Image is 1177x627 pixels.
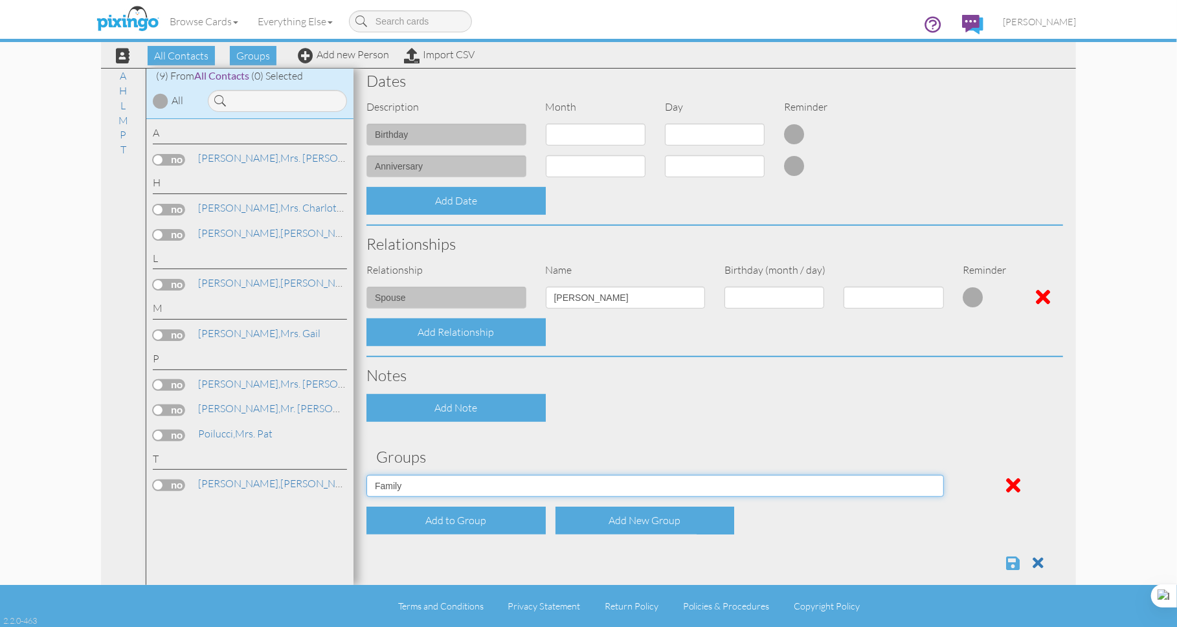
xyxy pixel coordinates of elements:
span: [PERSON_NAME], [198,201,280,214]
div: L [153,251,347,270]
div: Day [655,100,774,115]
span: (0) Selected [251,69,303,82]
a: Mrs. Charlotte [197,200,347,215]
div: Relationship [357,263,536,278]
div: Add to Group [366,507,546,534]
a: Terms and Conditions [398,600,484,611]
a: Policies & Procedures [683,600,770,611]
div: (9) From [146,69,353,83]
span: [PERSON_NAME], [198,402,280,415]
a: P [114,127,133,142]
a: Mrs. [PERSON_NAME] [197,150,384,166]
h3: Notes [366,367,1063,384]
a: H [113,83,134,98]
a: T [114,142,133,157]
input: Search cards [349,10,472,32]
h3: Relationships [366,236,1063,252]
a: [PERSON_NAME] [993,5,1086,38]
div: Add Date [366,187,546,215]
div: Add Note [366,394,546,422]
span: Poilucci, [198,427,235,440]
div: M [153,301,347,320]
div: All [172,93,183,108]
div: Add New Group [555,507,735,534]
a: Return Policy [605,600,658,611]
span: [PERSON_NAME], [198,226,280,239]
div: 2.2.0-463 [3,615,37,626]
div: Reminder [774,100,893,115]
span: [PERSON_NAME], [198,276,280,289]
span: [PERSON_NAME], [198,327,280,340]
span: [PERSON_NAME], [198,477,280,490]
a: Everything Else [248,5,342,38]
div: P [153,351,347,370]
h3: Dates [366,72,1063,89]
input: (e.g. Friend, Daughter) [366,287,526,309]
a: L [115,98,133,113]
a: Privacy Statement [508,600,581,611]
span: Groups [230,46,276,65]
a: Mrs. [PERSON_NAME] [197,376,384,391]
a: Copyright Policy [794,600,860,611]
a: A [114,68,133,83]
a: [PERSON_NAME] [197,225,362,241]
a: [PERSON_NAME] [197,275,362,291]
div: T [153,452,347,470]
a: M [112,113,135,128]
span: [PERSON_NAME], [198,151,280,164]
span: [PERSON_NAME] [1003,16,1076,27]
div: H [153,175,347,194]
a: Browse Cards [160,5,248,38]
img: comments.svg [962,15,983,34]
img: pixingo logo [93,3,162,36]
span: All Contacts [148,46,215,65]
a: Import CSV [404,48,475,61]
a: Add new Person [298,48,389,61]
h3: Groups [376,448,1053,465]
div: Name [536,263,715,278]
a: Mr. [PERSON_NAME] [197,401,379,416]
div: Reminder [954,263,1013,278]
span: All Contacts [194,69,249,82]
div: Birthday (month / day) [715,263,954,278]
span: [PERSON_NAME], [198,377,280,390]
div: A [153,126,347,144]
a: [PERSON_NAME] [197,476,398,491]
a: Mrs. Gail [197,325,322,341]
div: Description [357,100,536,115]
div: Month [536,100,655,115]
a: Mrs. Pat [197,426,274,441]
div: Add Relationship [366,318,546,346]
